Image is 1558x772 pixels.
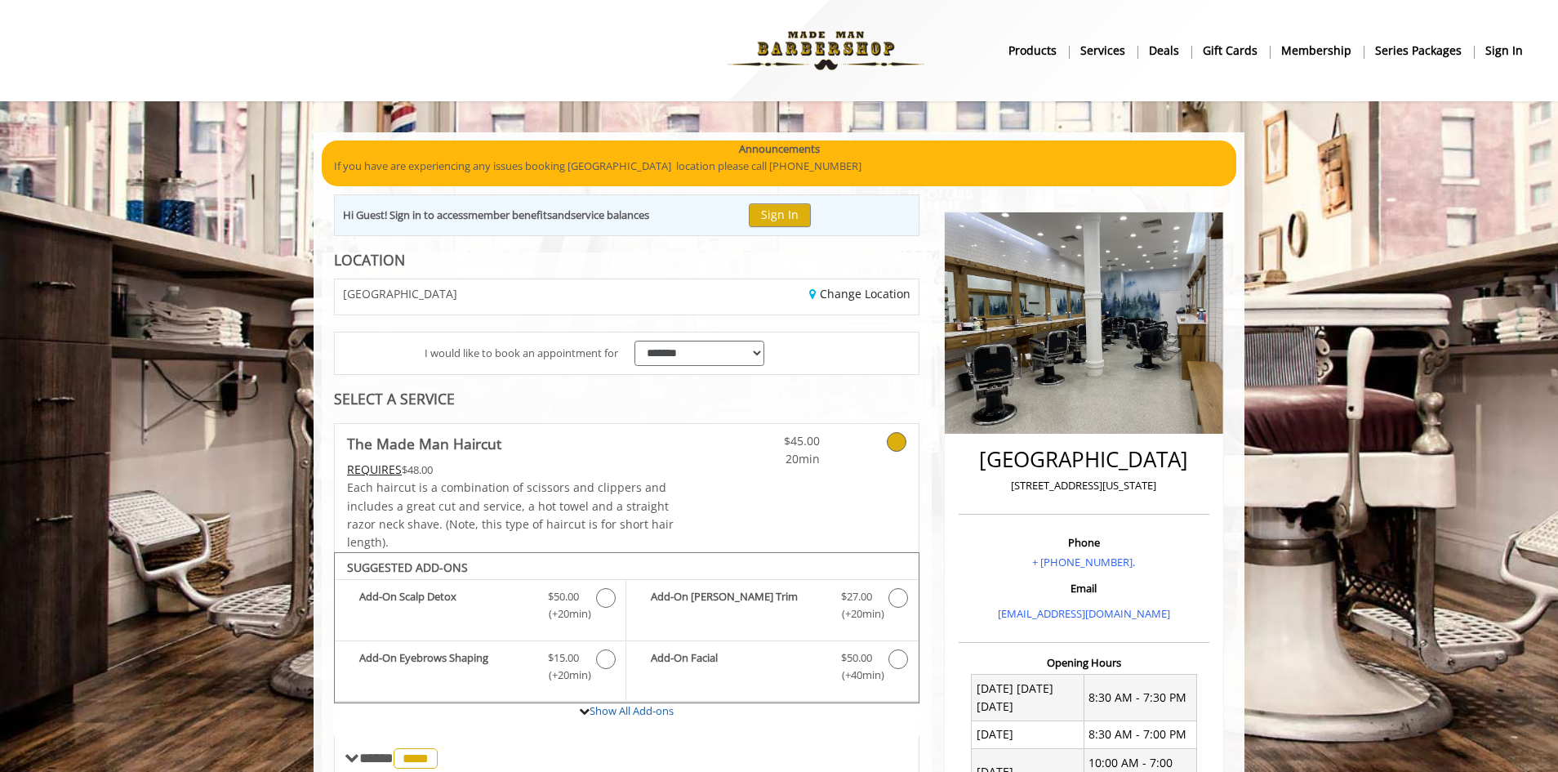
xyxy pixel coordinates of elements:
b: Add-On Facial [651,649,824,684]
b: Add-On Eyebrows Shaping [359,649,532,684]
h3: Opening Hours [959,657,1209,668]
a: MembershipMembership [1270,38,1364,62]
h3: Phone [963,537,1205,548]
div: The Made Man Haircut Add-onS [334,552,919,704]
b: LOCATION [334,250,405,270]
span: $50.00 [548,588,579,605]
a: Gift cardsgift cards [1191,38,1270,62]
h3: Email [963,582,1205,594]
span: (+20min ) [540,605,588,623]
a: Series packagesSeries packages [1364,38,1474,62]
b: The Made Man Haircut [347,432,501,455]
a: DealsDeals [1137,38,1191,62]
p: [STREET_ADDRESS][US_STATE] [963,477,1205,494]
b: products [1008,42,1057,60]
a: Productsproducts [997,38,1069,62]
span: $15.00 [548,649,579,667]
h2: [GEOGRAPHIC_DATA] [963,448,1205,471]
span: $27.00 [841,588,872,605]
b: Add-On [PERSON_NAME] Trim [651,588,824,623]
span: (+40min ) [832,667,880,684]
td: 8:30 AM - 7:30 PM [1084,675,1196,721]
span: $50.00 [841,649,872,667]
a: ServicesServices [1069,38,1137,62]
label: Add-On Beard Trim [634,588,910,627]
span: This service needs some Advance to be paid before we block your appointment [347,462,402,477]
span: (+20min ) [540,667,588,684]
b: Services [1080,42,1125,60]
span: [GEOGRAPHIC_DATA] [343,288,457,300]
label: Add-On Facial [634,649,910,688]
span: $45.00 [723,432,820,450]
b: SUGGESTED ADD-ONS [347,560,468,575]
span: I would like to book an appointment for [425,345,618,362]
td: [DATE] [972,721,1084,748]
div: Hi Guest! Sign in to access and [343,207,649,224]
a: + [PHONE_NUMBER]. [1032,555,1135,569]
label: Add-On Eyebrows Shaping [343,649,617,688]
b: service balances [571,208,649,222]
span: 20min [723,450,820,468]
b: sign in [1485,42,1523,60]
label: Add-On Scalp Detox [343,588,617,627]
a: sign insign in [1474,38,1534,62]
b: Announcements [739,141,820,158]
span: Each haircut is a combination of scissors and clippers and includes a great cut and service, a ho... [347,480,674,550]
a: [EMAIL_ADDRESS][DOMAIN_NAME] [998,606,1170,621]
b: gift cards [1203,42,1258,60]
td: [DATE] [DATE] [DATE] [972,675,1084,721]
button: Sign In [749,203,811,227]
div: $48.00 [347,461,675,479]
td: 8:30 AM - 7:00 PM [1084,721,1196,748]
a: Show All Add-ons [590,703,674,718]
b: member benefits [468,208,552,222]
b: Add-On Scalp Detox [359,588,532,623]
img: Made Man Barbershop logo [714,6,938,96]
b: Membership [1281,42,1351,60]
b: Deals [1149,42,1179,60]
b: Series packages [1375,42,1462,60]
a: Change Location [809,286,910,301]
span: (+20min ) [832,605,880,623]
div: SELECT A SERVICE [334,391,919,407]
p: If you have are experiencing any issues booking [GEOGRAPHIC_DATA] location please call [PHONE_NUM... [334,158,1224,175]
